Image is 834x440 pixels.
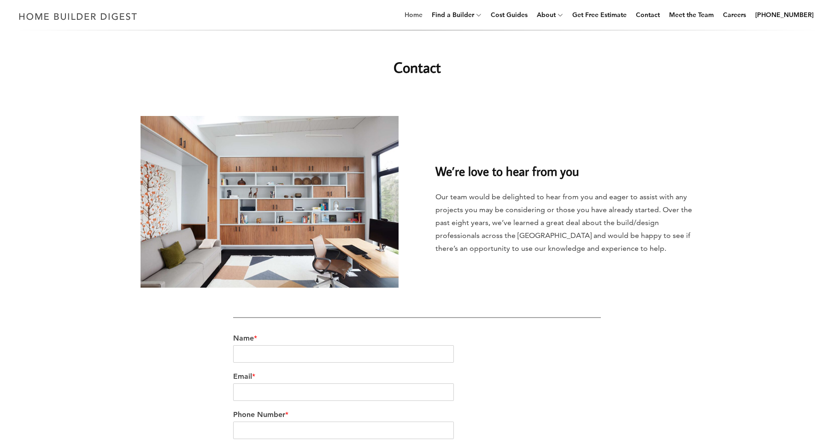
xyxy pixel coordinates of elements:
iframe: Drift Widget Chat Controller [657,374,823,429]
p: Our team would be delighted to hear from you and eager to assist with any projects you may be con... [435,191,693,255]
h2: We’re love to hear from you [435,149,693,180]
img: Home Builder Digest [15,7,141,25]
h1: Contact [233,56,601,78]
label: Phone Number [233,410,601,420]
label: Email [233,372,601,382]
label: Name [233,334,601,343]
